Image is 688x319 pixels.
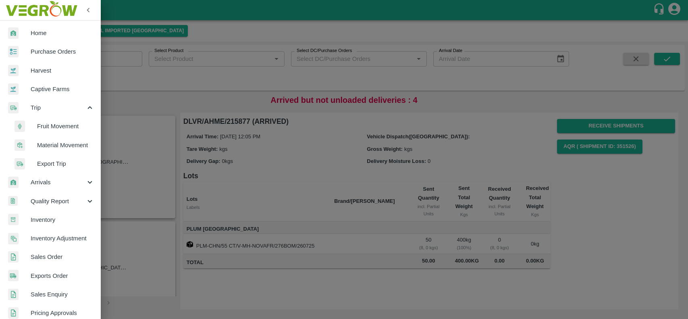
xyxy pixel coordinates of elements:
img: sales [8,307,19,319]
span: Sales Enquiry [31,290,94,299]
img: delivery [8,102,19,114]
span: Captive Farms [31,85,94,94]
span: Pricing Approvals [31,309,94,317]
img: whArrival [8,27,19,39]
img: whInventory [8,214,19,225]
img: shipments [8,270,19,281]
a: materialMaterial Movement [6,136,101,154]
span: Material Movement [37,141,94,150]
img: whArrival [8,177,19,188]
img: sales [8,289,19,300]
img: reciept [8,46,19,58]
span: Trip [31,103,85,112]
span: Arrivals [31,178,85,187]
img: inventory [8,233,19,244]
img: sales [8,251,19,263]
img: qualityReport [8,196,18,206]
span: Harvest [31,66,94,75]
span: Inventory Adjustment [31,234,94,243]
a: deliveryExport Trip [6,154,101,173]
span: Quality Report [31,197,85,206]
img: harvest [8,65,19,77]
span: Home [31,29,94,38]
span: Sales Order [31,252,94,261]
span: Exports Order [31,271,94,280]
img: material [15,139,25,151]
a: fruitFruit Movement [6,117,101,136]
span: Inventory [31,215,94,224]
span: Purchase Orders [31,47,94,56]
span: Fruit Movement [37,122,94,131]
img: fruit [15,121,25,132]
span: Export Trip [37,159,94,168]
img: harvest [8,83,19,95]
img: delivery [15,158,25,170]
